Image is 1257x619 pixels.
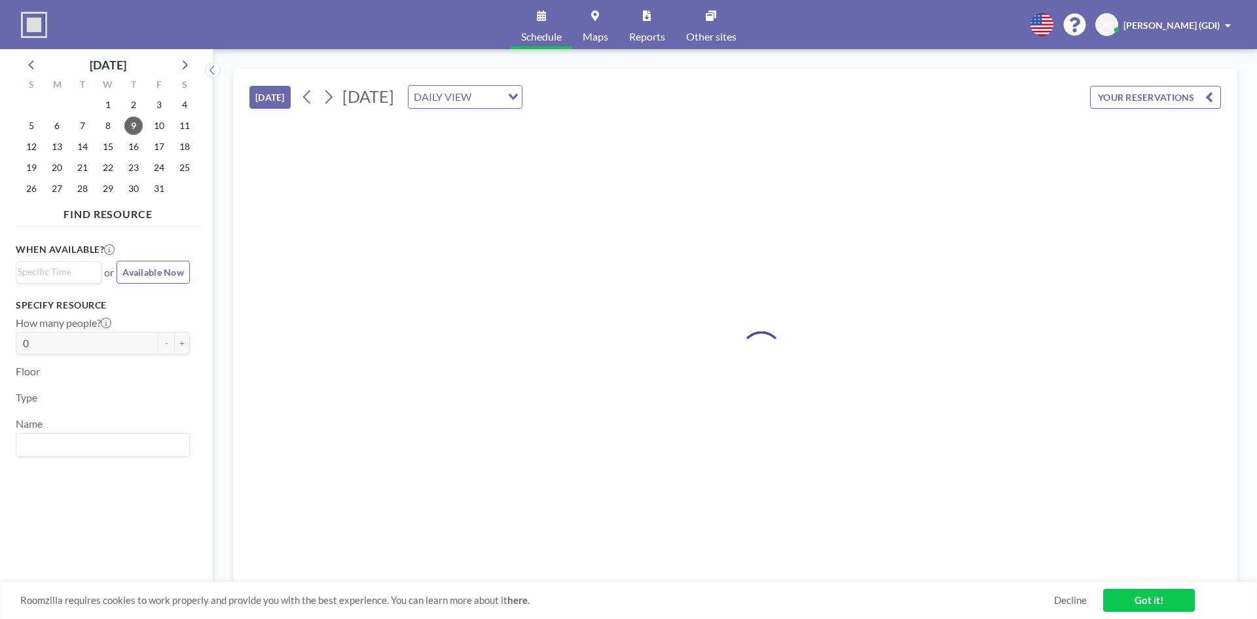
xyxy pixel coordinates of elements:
[19,77,45,94] div: S
[96,77,121,94] div: W
[73,159,92,177] span: Tuesday, October 21, 2025
[16,316,111,329] label: How many people?
[16,262,101,282] div: Search for option
[117,261,190,284] button: Available Now
[175,117,194,135] span: Saturday, October 11, 2025
[73,117,92,135] span: Tuesday, October 7, 2025
[45,77,70,94] div: M
[124,138,143,156] span: Thursday, October 16, 2025
[16,365,40,378] label: Floor
[99,138,117,156] span: Wednesday, October 15, 2025
[150,179,168,198] span: Friday, October 31, 2025
[342,86,394,106] span: [DATE]
[174,332,190,354] button: +
[16,391,37,404] label: Type
[172,77,197,94] div: S
[73,179,92,198] span: Tuesday, October 28, 2025
[686,31,737,42] span: Other sites
[411,88,474,105] span: DAILY VIEW
[21,12,47,38] img: organization-logo
[1102,19,1112,31] span: K(
[175,138,194,156] span: Saturday, October 18, 2025
[124,96,143,114] span: Thursday, October 2, 2025
[249,86,291,109] button: [DATE]
[409,86,522,108] div: Search for option
[175,159,194,177] span: Saturday, October 25, 2025
[124,179,143,198] span: Thursday, October 30, 2025
[48,138,66,156] span: Monday, October 13, 2025
[48,159,66,177] span: Monday, October 20, 2025
[124,159,143,177] span: Thursday, October 23, 2025
[16,202,200,221] h4: FIND RESOURCE
[22,159,41,177] span: Sunday, October 19, 2025
[120,77,146,94] div: T
[124,117,143,135] span: Thursday, October 9, 2025
[507,594,530,606] a: here.
[48,179,66,198] span: Monday, October 27, 2025
[150,159,168,177] span: Friday, October 24, 2025
[48,117,66,135] span: Monday, October 6, 2025
[1123,20,1220,31] span: [PERSON_NAME] (GDI)
[122,267,184,278] span: Available Now
[1054,594,1087,607] a: Decline
[22,138,41,156] span: Sunday, October 12, 2025
[583,31,608,42] span: Maps
[629,31,665,42] span: Reports
[18,436,182,453] input: Search for option
[1103,589,1195,612] a: Got it!
[99,117,117,135] span: Wednesday, October 8, 2025
[158,332,174,354] button: -
[521,31,562,42] span: Schedule
[18,265,94,279] input: Search for option
[22,117,41,135] span: Sunday, October 5, 2025
[1090,86,1221,109] button: YOUR RESERVATIONS
[150,138,168,156] span: Friday, October 17, 2025
[150,96,168,114] span: Friday, October 3, 2025
[99,159,117,177] span: Wednesday, October 22, 2025
[146,77,172,94] div: F
[20,594,1054,607] span: Roomzilla requires cookies to work properly and provide you with the best experience. You can lea...
[90,56,126,74] div: [DATE]
[70,77,96,94] div: T
[104,266,114,279] span: or
[16,434,189,456] div: Search for option
[22,179,41,198] span: Sunday, October 26, 2025
[99,179,117,198] span: Wednesday, October 29, 2025
[150,117,168,135] span: Friday, October 10, 2025
[16,417,43,430] label: Name
[16,299,190,311] h3: Specify resource
[475,88,500,105] input: Search for option
[99,96,117,114] span: Wednesday, October 1, 2025
[73,138,92,156] span: Tuesday, October 14, 2025
[175,96,194,114] span: Saturday, October 4, 2025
